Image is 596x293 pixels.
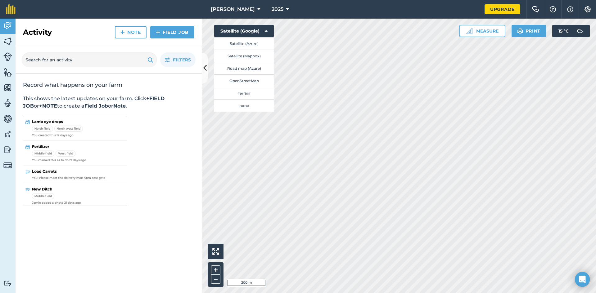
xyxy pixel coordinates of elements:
[212,248,219,255] img: Four arrows, one pointing top left, one top right, one bottom right and the last bottom left
[485,4,520,14] a: Upgrade
[3,99,12,108] img: svg+xml;base64,PD94bWwgdmVyc2lvbj0iMS4wIiBlbmNvZGluZz0idXRmLTgiPz4KPCEtLSBHZW5lcmF0b3I6IEFkb2JlIE...
[3,37,12,46] img: svg+xml;base64,PHN2ZyB4bWxucz0iaHR0cDovL3d3dy53My5vcmcvMjAwMC9zdmciIHdpZHRoPSI1NiIgaGVpZ2h0PSI2MC...
[120,29,125,36] img: svg+xml;base64,PHN2ZyB4bWxucz0iaHR0cDovL3d3dy53My5vcmcvMjAwMC9zdmciIHdpZHRoPSIxNCIgaGVpZ2h0PSIyNC...
[3,145,12,154] img: svg+xml;base64,PD94bWwgdmVyc2lvbj0iMS4wIiBlbmNvZGluZz0idXRmLTgiPz4KPCEtLSBHZW5lcmF0b3I6IEFkb2JlIE...
[532,6,539,12] img: Two speech bubbles overlapping with the left bubble in the forefront
[214,25,274,37] button: Satellite (Google)
[575,272,590,287] div: Open Intercom Messenger
[214,74,274,87] button: OpenStreetMap
[552,25,590,37] button: 15 °C
[517,27,523,35] img: svg+xml;base64,PHN2ZyB4bWxucz0iaHR0cDovL3d3dy53My5vcmcvMjAwMC9zdmciIHdpZHRoPSIxOSIgaGVpZ2h0PSIyNC...
[23,27,52,37] h2: Activity
[160,52,196,67] button: Filters
[147,56,153,64] img: svg+xml;base64,PHN2ZyB4bWxucz0iaHR0cDovL3d3dy53My5vcmcvMjAwMC9zdmciIHdpZHRoPSIxOSIgaGVpZ2h0PSIyNC...
[3,52,12,61] img: svg+xml;base64,PD94bWwgdmVyc2lvbj0iMS4wIiBlbmNvZGluZz0idXRmLTgiPz4KPCEtLSBHZW5lcmF0b3I6IEFkb2JlIE...
[3,130,12,139] img: svg+xml;base64,PD94bWwgdmVyc2lvbj0iMS4wIiBlbmNvZGluZz0idXRmLTgiPz4KPCEtLSBHZW5lcmF0b3I6IEFkb2JlIE...
[3,161,12,170] img: svg+xml;base64,PD94bWwgdmVyc2lvbj0iMS4wIiBlbmNvZGluZz0idXRmLTgiPz4KPCEtLSBHZW5lcmF0b3I6IEFkb2JlIE...
[214,37,274,50] button: Satellite (Azure)
[113,103,126,109] strong: Note
[23,95,194,110] p: This shows the latest updates on your farm. Click or to create a or .
[6,4,16,14] img: fieldmargin Logo
[211,6,255,13] span: [PERSON_NAME]
[214,62,274,74] button: Road map (Azure)
[211,275,220,284] button: –
[574,25,586,37] img: svg+xml;base64,PD94bWwgdmVyc2lvbj0iMS4wIiBlbmNvZGluZz0idXRmLTgiPz4KPCEtLSBHZW5lcmF0b3I6IEFkb2JlIE...
[156,29,160,36] img: svg+xml;base64,PHN2ZyB4bWxucz0iaHR0cDovL3d3dy53My5vcmcvMjAwMC9zdmciIHdpZHRoPSIxNCIgaGVpZ2h0PSIyNC...
[272,6,283,13] span: 2025
[214,87,274,99] button: Terrain
[3,280,12,286] img: svg+xml;base64,PD94bWwgdmVyc2lvbj0iMS4wIiBlbmNvZGluZz0idXRmLTgiPz4KPCEtLSBHZW5lcmF0b3I6IEFkb2JlIE...
[214,99,274,112] button: none
[466,28,472,34] img: Ruler icon
[3,114,12,123] img: svg+xml;base64,PD94bWwgdmVyc2lvbj0iMS4wIiBlbmNvZGluZz0idXRmLTgiPz4KPCEtLSBHZW5lcmF0b3I6IEFkb2JlIE...
[512,25,546,37] button: Print
[173,56,191,63] span: Filters
[84,103,108,109] strong: Field Job
[3,21,12,30] img: svg+xml;base64,PD94bWwgdmVyc2lvbj0iMS4wIiBlbmNvZGluZz0idXRmLTgiPz4KPCEtLSBHZW5lcmF0b3I6IEFkb2JlIE...
[115,26,147,38] a: Note
[3,68,12,77] img: svg+xml;base64,PHN2ZyB4bWxucz0iaHR0cDovL3d3dy53My5vcmcvMjAwMC9zdmciIHdpZHRoPSI1NiIgaGVpZ2h0PSI2MC...
[22,52,157,67] input: Search for an activity
[39,103,57,109] strong: +NOTE
[558,25,569,37] span: 15 ° C
[214,50,274,62] button: Satellite (Mapbox)
[549,6,557,12] img: A question mark icon
[3,83,12,92] img: svg+xml;base64,PHN2ZyB4bWxucz0iaHR0cDovL3d3dy53My5vcmcvMjAwMC9zdmciIHdpZHRoPSI1NiIgaGVpZ2h0PSI2MC...
[584,6,591,12] img: A cog icon
[23,81,194,89] h2: Record what happens on your farm
[567,6,573,13] img: svg+xml;base64,PHN2ZyB4bWxucz0iaHR0cDovL3d3dy53My5vcmcvMjAwMC9zdmciIHdpZHRoPSIxNyIgaGVpZ2h0PSIxNy...
[211,265,220,275] button: +
[150,26,194,38] a: Field Job
[459,25,505,37] button: Measure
